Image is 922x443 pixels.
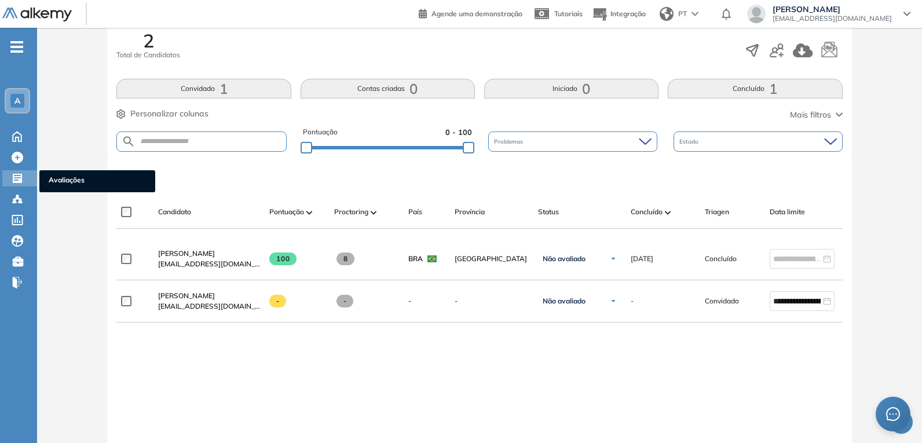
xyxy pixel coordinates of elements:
img: world [660,7,674,21]
span: Triagen [705,207,729,217]
span: Status [538,207,559,217]
span: BRA [408,254,423,264]
span: Candidato [158,207,191,217]
span: Avaliações [49,175,146,188]
span: - [336,295,353,307]
span: 8 [336,252,354,265]
button: Contas criadas0 [301,79,475,98]
span: [EMAIL_ADDRESS][DOMAIN_NAME] [158,301,260,312]
button: Integração [592,2,646,27]
button: Iniciado0 [484,79,658,98]
span: Concluído [631,207,663,217]
span: PT [678,9,687,19]
img: Logotipo [2,8,72,22]
span: Tutoriais [554,9,583,18]
span: País [408,207,422,217]
span: Integração [610,9,646,18]
span: Problemas [494,137,525,146]
a: [PERSON_NAME] [158,248,260,259]
div: Estado [674,131,843,152]
span: [PERSON_NAME] [773,5,892,14]
span: - [408,296,411,306]
img: BRA [427,255,437,262]
span: [PERSON_NAME] [158,291,215,300]
img: [missing "en.ARROW_ALT" translation] [306,211,312,214]
span: [DATE] [631,254,653,264]
span: Província [455,207,485,217]
span: 2 [143,31,154,50]
span: - [631,296,634,306]
span: Pontuação [303,127,338,138]
img: SEARCH_ALT [122,134,136,149]
img: [missing "en.ARROW_ALT" translation] [371,211,376,214]
span: - [455,296,529,306]
span: [EMAIL_ADDRESS][DOMAIN_NAME] [773,14,892,23]
button: Personalizar colunas [116,108,208,120]
img: ícone de seta [610,255,617,262]
img: ícone de seta [610,298,617,305]
span: Personalizar colunas [130,108,208,120]
span: Não avaliado [543,254,586,263]
img: arrow [691,12,698,16]
span: Não avaliado [543,296,586,306]
button: Concluído1 [668,79,842,98]
span: [EMAIL_ADDRESS][DOMAIN_NAME] [158,259,260,269]
span: Concluído [705,254,737,264]
span: Total de Candidatos [116,50,180,60]
span: 0 - 100 [445,127,472,138]
span: A [14,96,20,105]
span: message [886,407,900,421]
i: - [10,46,23,48]
button: Convidado1 [116,79,291,98]
span: Data limite [770,207,805,217]
a: [PERSON_NAME] [158,291,260,301]
span: Convidado [705,296,739,306]
span: Estado [679,137,701,146]
button: Mais filtros [790,109,843,121]
span: 100 [269,252,297,265]
span: [GEOGRAPHIC_DATA] [455,254,529,264]
span: [PERSON_NAME] [158,249,215,258]
span: - [269,295,286,307]
span: Agende uma demonstração [431,9,522,18]
img: [missing "en.ARROW_ALT" translation] [665,211,671,214]
span: Pontuação [269,207,304,217]
span: Proctoring [334,207,368,217]
div: Problemas [488,131,657,152]
span: Mais filtros [790,109,831,121]
a: Agende uma demonstração [419,6,522,20]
